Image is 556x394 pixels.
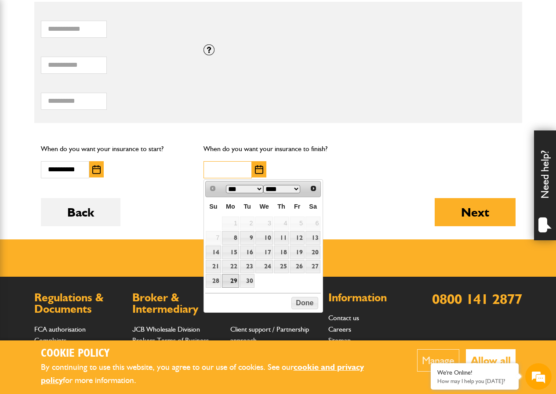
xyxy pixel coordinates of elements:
img: d_20077148190_company_1631870298795_20077148190 [15,49,37,61]
a: 21 [206,260,221,274]
a: 28 [206,274,221,288]
div: Chat with us now [46,49,148,61]
button: Allow all [466,349,516,372]
a: 12 [290,231,305,245]
span: Thursday [277,203,285,210]
a: 17 [255,246,273,259]
a: 24 [255,260,273,274]
a: 15 [222,246,239,259]
h2: Broker & Intermediary [132,292,222,314]
span: Tuesday [243,203,251,210]
div: Need help? [534,130,556,240]
a: 23 [240,260,255,274]
a: Brokers Terms of Business [132,336,209,344]
button: Done [291,297,318,309]
a: Client support / Partnership approach [230,325,309,345]
a: 13 [305,231,320,245]
a: 30 [240,274,255,288]
p: When do you want your insurance to start? [41,143,190,155]
a: 22 [222,260,239,274]
a: Contact us [328,314,359,322]
p: How may I help you today? [437,378,512,384]
a: cookie and privacy policy [41,362,364,386]
p: When do you want your insurance to finish? [204,143,353,155]
a: 9 [240,231,255,245]
a: 18 [274,246,289,259]
a: 26 [290,260,305,274]
a: 19 [290,246,305,259]
h2: Regulations & Documents [34,292,124,314]
a: Sitemap [328,336,351,344]
button: Manage [417,349,459,372]
span: Next [310,185,317,192]
a: Complaints [34,336,66,344]
textarea: Type your message and hit 'Enter' [11,159,160,263]
a: 27 [305,260,320,274]
a: 20 [305,246,320,259]
h2: Information [328,292,418,304]
img: Choose date [255,165,263,174]
div: Minimize live chat window [144,4,165,25]
div: We're Online! [437,369,512,376]
img: Choose date [92,165,101,174]
input: Enter your last name [11,81,160,101]
span: Sunday [209,203,217,210]
p: By continuing to use this website, you agree to our use of cookies. See our for more information. [41,361,390,387]
a: 11 [274,231,289,245]
span: Monday [226,203,235,210]
a: 8 [222,231,239,245]
a: 10 [255,231,273,245]
h2: Products & Services [230,292,320,314]
a: 25 [274,260,289,274]
a: JCB Wholesale Division [132,325,200,333]
input: Enter your email address [11,107,160,127]
a: 16 [240,246,255,259]
a: Careers [328,325,351,333]
h2: Cookie Policy [41,347,390,361]
a: 29 [222,274,239,288]
a: Next [307,182,320,195]
em: Start Chat [120,271,160,282]
span: Wednesday [260,203,269,210]
span: Friday [294,203,300,210]
a: 14 [206,246,221,259]
button: Next [435,198,516,226]
a: FCA authorisation [34,325,86,333]
a: 0800 141 2877 [432,290,522,307]
button: Back [41,198,120,226]
input: Enter your phone number [11,133,160,152]
span: Saturday [309,203,317,210]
